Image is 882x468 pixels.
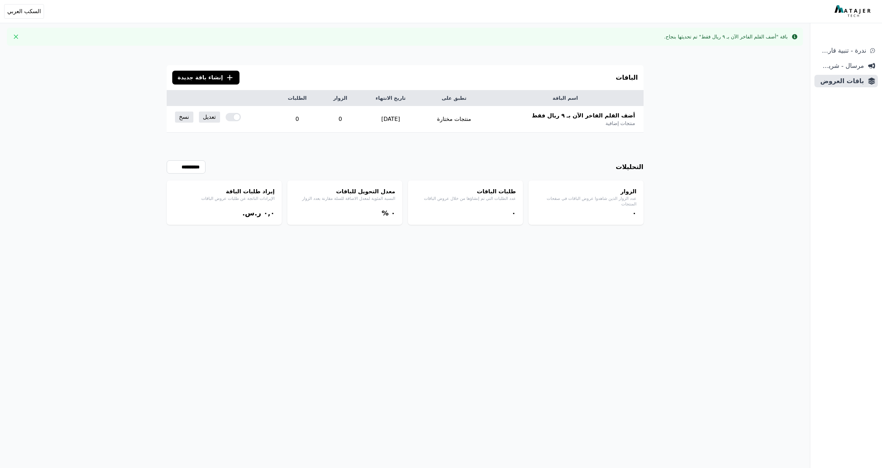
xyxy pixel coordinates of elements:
h3: التحليلات [616,162,644,172]
h4: إيراد طلبات الباقة [174,187,275,196]
span: % [382,209,388,217]
span: ندرة - تنبية قارب علي النفاذ [817,46,866,55]
td: 0 [274,106,320,133]
h4: معدل التحويل للباقات [294,187,395,196]
a: نسخ [175,112,193,123]
bdi: ۰ [391,209,395,217]
th: اسم الباقة [487,90,644,106]
span: السكب العربي [7,7,41,16]
h4: الزوار [535,187,637,196]
th: تاريخ الانتهاء [360,90,421,106]
p: النسبة المئوية لمعدل الاضافة للسلة مقارنة بعدد الزوار [294,196,395,201]
iframe: chat widget [839,425,882,458]
div: باقة "أضف القلم الفاخر الآن بـ ٩ ريال فقط" تم تحديثها بنجاح. [664,33,788,40]
span: إنشاء باقة جديدة [178,73,223,82]
button: Close [10,31,21,42]
span: باقات العروض [817,76,864,86]
button: إنشاء باقة جديدة [172,71,240,85]
span: منتجات إضافية [605,120,635,127]
td: [DATE] [360,106,421,133]
p: عدد الطلبات التي تم إنشاؤها من خلال عروض الباقات [415,196,516,201]
p: الإيرادات الناتجة عن طلبات عروض الباقات [174,196,275,201]
bdi: ۰,۰ [263,209,274,217]
div: ۰ [415,208,516,218]
td: 0 [320,106,360,133]
th: تطبق على [421,90,487,106]
td: منتجات مختارة [421,106,487,133]
a: تعديل [199,112,220,123]
button: السكب العربي [4,4,44,19]
h4: طلبات الباقات [415,187,516,196]
span: ر.س. [242,209,261,217]
th: الزوار [320,90,360,106]
div: ۰ [535,208,637,218]
h3: الباقات [616,73,638,82]
img: MatajerTech Logo [835,5,872,18]
span: مرسال - شريط دعاية [817,61,864,71]
p: عدد الزوار الذين شاهدوا عروض الباقات في صفحات المنتجات [535,196,637,207]
span: أضف القلم الفاخر الآن بـ ٩ ريال فقط [532,112,635,120]
th: الطلبات [274,90,320,106]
